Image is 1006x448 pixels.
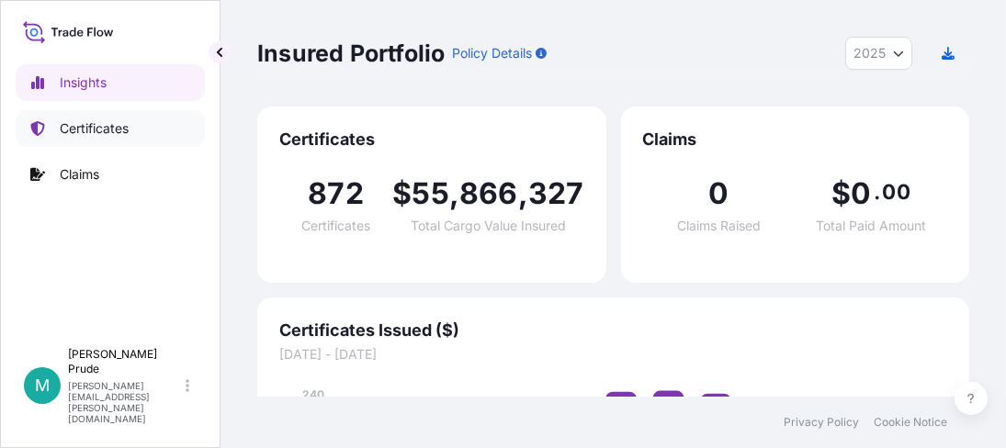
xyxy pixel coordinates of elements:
span: . [874,185,880,199]
a: Claims [16,156,205,193]
span: 327 [528,179,584,208]
a: Insights [16,64,205,101]
p: Insured Portfolio [257,39,445,68]
span: , [518,179,528,208]
span: Claims Raised [677,219,761,232]
span: 0 [708,179,729,208]
span: [DATE] - [DATE] [279,345,947,364]
button: Year Selector [845,37,912,70]
span: 00 [882,185,910,199]
a: Cookie Notice [874,415,947,430]
span: Total Cargo Value Insured [411,219,566,232]
span: Certificates Issued ($) [279,319,947,342]
span: Claims [643,129,948,151]
p: [PERSON_NAME][EMAIL_ADDRESS][PERSON_NAME][DOMAIN_NAME] [68,380,182,424]
span: 866 [459,179,518,208]
span: 872 [308,179,364,208]
p: [PERSON_NAME] Prude [68,347,182,376]
p: Policy Details [452,44,532,62]
span: Total Paid Amount [816,219,926,232]
p: Insights [60,73,107,92]
span: 55 [412,179,448,208]
a: Certificates [16,110,205,147]
span: $ [831,179,851,208]
span: Certificates [301,219,370,232]
tspan: 240 [302,387,324,401]
span: 2025 [853,44,886,62]
span: $ [392,179,412,208]
span: Certificates [279,129,584,151]
a: Privacy Policy [784,415,859,430]
span: 0 [852,179,872,208]
p: Certificates [60,119,129,138]
p: Claims [60,165,99,184]
span: M [35,376,50,395]
span: , [449,179,459,208]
